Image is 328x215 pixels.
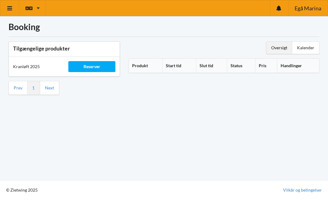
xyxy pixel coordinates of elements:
[129,59,162,73] th: Produkt
[9,59,64,74] div: Kranløft 2025
[14,85,22,91] a: Prev
[283,187,322,193] a: Vilkår og betingelser
[196,59,227,73] th: Slut tid
[277,59,319,73] th: Handlinger
[13,45,115,52] h3: Tilgængelige produkter
[292,42,319,54] div: Kalender
[45,85,54,91] a: Next
[255,59,277,73] th: Pris
[266,42,292,54] div: Oversigt
[162,59,196,73] th: Start tid
[9,21,319,32] h1: Booking
[32,85,35,91] a: 1
[295,5,321,11] span: Egå Marina
[227,59,255,73] th: Status
[68,61,115,72] div: Reserver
